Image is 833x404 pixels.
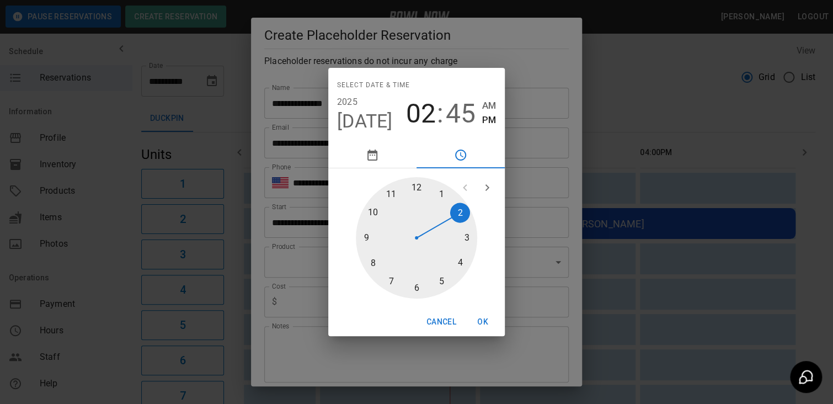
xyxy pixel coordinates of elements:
[446,98,476,129] button: 45
[406,98,436,129] button: 02
[337,94,357,110] button: 2025
[337,77,410,94] span: Select date & time
[476,177,498,199] button: open next view
[437,98,444,129] span: :
[422,312,461,332] button: Cancel
[482,98,496,113] button: AM
[482,113,496,127] button: PM
[328,142,416,168] button: pick date
[416,142,505,168] button: pick time
[465,312,500,332] button: OK
[337,110,393,133] button: [DATE]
